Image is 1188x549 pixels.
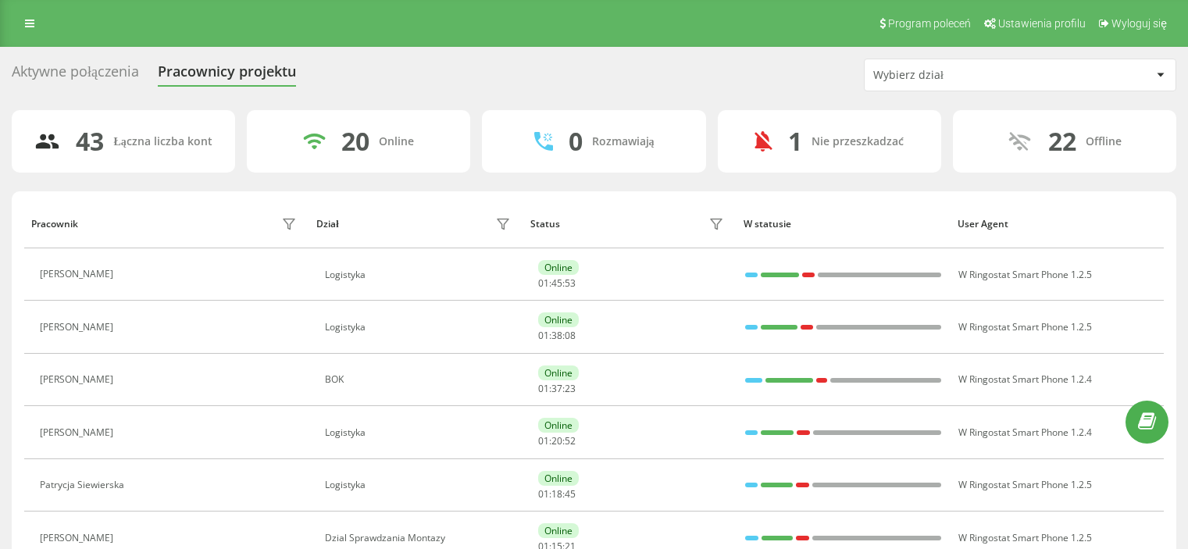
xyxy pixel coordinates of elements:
span: 20 [551,434,562,447]
div: [PERSON_NAME] [40,269,117,280]
div: Online [538,418,579,433]
span: W Ringostat Smart Phone 1.2.5 [958,531,1092,544]
div: Status [530,219,560,230]
div: Dział [316,219,338,230]
div: : : [538,330,576,341]
div: Online [538,260,579,275]
span: W Ringostat Smart Phone 1.2.4 [958,373,1092,386]
span: 45 [551,276,562,290]
div: 43 [76,127,104,156]
span: 01 [538,434,549,447]
div: W statusie [744,219,943,230]
span: 52 [565,434,576,447]
div: Pracownicy projektu [158,63,296,87]
span: 01 [538,382,549,395]
div: Rozmawiają [592,135,655,148]
div: Aktywne połączenia [12,63,139,87]
div: Online [538,523,579,538]
div: 20 [341,127,369,156]
span: Ustawienia profilu [998,17,1086,30]
div: Wybierz dział [873,69,1060,82]
div: : : [538,489,576,500]
div: Online [379,135,414,148]
div: : : [538,278,576,289]
span: W Ringostat Smart Phone 1.2.5 [958,478,1092,491]
div: Online [538,365,579,380]
div: [PERSON_NAME] [40,533,117,544]
div: Logistyka [325,322,515,333]
div: Dzial Sprawdzania Montazy [325,533,515,544]
div: Logistyka [325,479,515,490]
span: 38 [551,329,562,342]
div: User Agent [958,219,1157,230]
div: 0 [569,127,583,156]
div: : : [538,436,576,447]
span: 37 [551,382,562,395]
div: [PERSON_NAME] [40,322,117,333]
div: Online [538,471,579,486]
div: 1 [788,127,802,156]
div: Offline [1086,135,1122,148]
div: Logistyka [325,269,515,280]
span: 18 [551,487,562,501]
div: [PERSON_NAME] [40,427,117,438]
div: BOK [325,374,515,385]
div: [PERSON_NAME] [40,374,117,385]
span: W Ringostat Smart Phone 1.2.5 [958,268,1092,281]
span: Program poleceń [888,17,971,30]
div: : : [538,383,576,394]
span: Wyloguj się [1111,17,1167,30]
div: 22 [1048,127,1076,156]
span: W Ringostat Smart Phone 1.2.4 [958,426,1092,439]
div: Łączna liczba kont [113,135,212,148]
div: Logistyka [325,427,515,438]
div: Patrycja Siewierska [40,479,128,490]
span: 53 [565,276,576,290]
span: 08 [565,329,576,342]
div: Nie przeszkadzać [812,135,904,148]
span: 01 [538,487,549,501]
div: Online [538,312,579,327]
span: 01 [538,329,549,342]
span: 23 [565,382,576,395]
span: 45 [565,487,576,501]
span: 01 [538,276,549,290]
div: Pracownik [31,219,78,230]
span: W Ringostat Smart Phone 1.2.5 [958,320,1092,333]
